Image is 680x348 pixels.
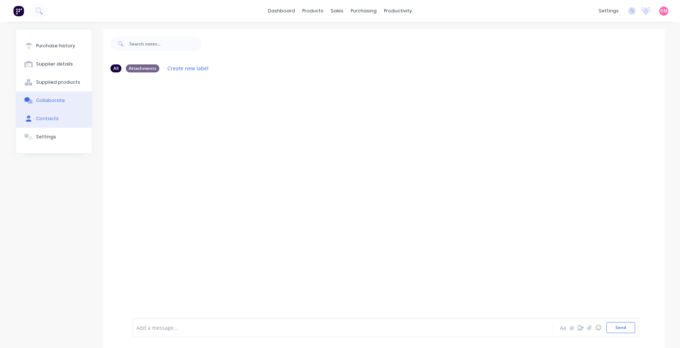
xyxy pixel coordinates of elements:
[660,8,668,14] span: GM
[595,5,622,16] div: settings
[36,43,75,49] div: Purchase history
[16,91,92,110] button: Collaborate
[606,322,635,333] button: Send
[36,97,65,104] div: Collaborate
[126,64,159,72] div: Attachments
[36,61,73,67] div: Supplier details
[594,323,603,332] button: ☺
[16,128,92,146] button: Settings
[110,64,121,72] div: All
[36,79,80,86] div: Supplied products
[36,134,56,140] div: Settings
[559,323,568,332] button: Aa
[164,63,213,73] button: Create new label
[129,36,202,51] input: Search notes...
[13,5,24,16] img: Factory
[36,115,59,122] div: Contacts
[327,5,347,16] div: sales
[380,5,416,16] div: productivity
[347,5,380,16] div: purchasing
[299,5,327,16] div: products
[16,55,92,73] button: Supplier details
[16,37,92,55] button: Purchase history
[568,323,576,332] button: @
[16,110,92,128] button: Contacts
[264,5,299,16] a: dashboard
[16,73,92,91] button: Supplied products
